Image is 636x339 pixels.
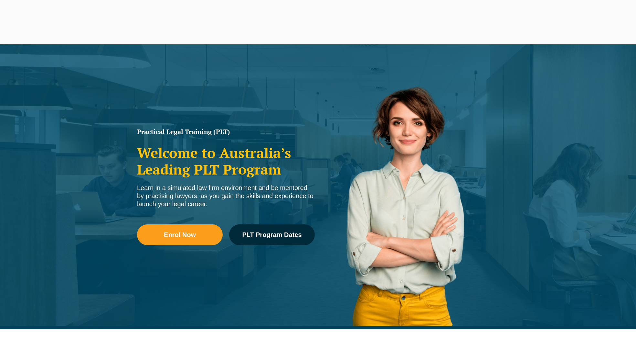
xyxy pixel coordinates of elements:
[164,232,196,238] span: Enrol Now
[137,145,315,177] h2: Welcome to Australia’s Leading PLT Program
[137,224,223,245] a: Enrol Now
[137,184,315,208] div: Learn in a simulated law firm environment and be mentored by practising lawyers, as you gain the ...
[137,129,315,135] h1: Practical Legal Training (PLT)
[242,232,302,238] span: PLT Program Dates
[229,224,315,245] a: PLT Program Dates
